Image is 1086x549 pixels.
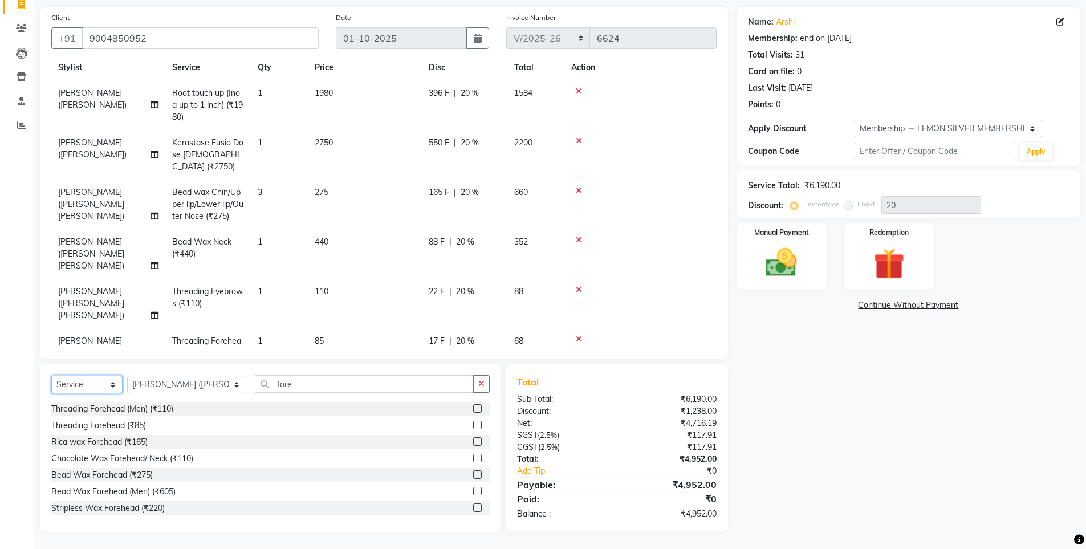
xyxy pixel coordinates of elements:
[748,16,774,28] div: Name:
[617,478,725,491] div: ₹4,952.00
[617,417,725,429] div: ₹4,716.19
[748,32,798,44] div: Membership:
[51,420,146,432] div: Threading Forehead (₹85)
[51,469,153,481] div: Bead Wax Forehead (₹275)
[507,55,564,80] th: Total
[509,508,617,520] div: Balance :
[864,245,914,283] img: _gift.svg
[748,49,793,61] div: Total Visits:
[255,375,474,393] input: Search or Scan
[258,336,262,346] span: 1
[172,336,241,358] span: Threading Forehead (₹85)
[449,286,452,298] span: |
[540,430,557,440] span: 2.5%
[857,199,875,209] label: Fixed
[617,441,725,453] div: ₹117.91
[748,99,774,111] div: Points:
[456,236,474,248] span: 20 %
[258,286,262,296] span: 1
[51,453,193,465] div: Chocolate Wax Forehead/ Neck (₹110)
[517,442,538,452] span: CGST
[748,145,855,157] div: Coupon Code
[258,88,262,98] span: 1
[509,417,617,429] div: Net:
[429,137,449,149] span: 550 F
[58,187,124,221] span: [PERSON_NAME] ([PERSON_NAME] [PERSON_NAME])
[315,286,328,296] span: 110
[509,441,617,453] div: ( )
[776,16,795,28] a: Arshi
[739,299,1078,311] a: Continue Without Payment
[429,286,445,298] span: 22 F
[429,186,449,198] span: 165 F
[308,55,422,80] th: Price
[429,236,445,248] span: 88 F
[315,336,324,346] span: 85
[514,286,523,296] span: 88
[748,66,795,78] div: Card on file:
[617,405,725,417] div: ₹1,238.00
[509,478,617,491] div: Payable:
[58,137,127,160] span: [PERSON_NAME] ([PERSON_NAME])
[564,55,717,80] th: Action
[748,82,786,94] div: Last Visit:
[51,55,165,80] th: Stylist
[456,335,474,347] span: 20 %
[756,245,807,280] img: _cash.svg
[461,87,479,99] span: 20 %
[172,88,243,122] span: Root touch up (Inoa up to 1 inch) (₹1980)
[456,286,474,298] span: 20 %
[797,66,802,78] div: 0
[172,137,243,172] span: Kerastase Fusio Dose [DEMOGRAPHIC_DATA] (₹2750)
[449,335,452,347] span: |
[258,237,262,247] span: 1
[454,87,456,99] span: |
[258,137,262,148] span: 1
[804,180,840,192] div: ₹6,190.00
[461,137,479,149] span: 20 %
[51,403,173,415] div: Threading Forehead (Men) (₹110)
[869,227,909,238] label: Redemption
[172,237,231,259] span: Bead Wax Neck (₹440)
[506,13,556,23] label: Invoice Number
[315,137,333,148] span: 2750
[51,27,83,49] button: +91
[315,88,333,98] span: 1980
[1020,143,1052,160] button: Apply
[315,237,328,247] span: 440
[509,492,617,506] div: Paid:
[422,55,507,80] th: Disc
[58,88,127,110] span: [PERSON_NAME] ([PERSON_NAME])
[509,465,634,477] a: Add Tip
[748,180,800,192] div: Service Total:
[617,453,725,465] div: ₹4,952.00
[855,143,1015,160] input: Enter Offer / Coupon Code
[51,502,165,514] div: Stripless Wax Forehead (₹220)
[514,336,523,346] span: 68
[51,486,176,498] div: Bead Wax Forehead (Men) (₹605)
[251,55,308,80] th: Qty
[617,508,725,520] div: ₹4,952.00
[517,430,538,440] span: SGST
[748,200,783,212] div: Discount:
[748,123,855,135] div: Apply Discount
[165,55,251,80] th: Service
[51,13,70,23] label: Client
[803,199,840,209] label: Percentage
[617,492,725,506] div: ₹0
[514,187,528,197] span: 660
[514,237,528,247] span: 352
[315,187,328,197] span: 275
[454,186,456,198] span: |
[454,137,456,149] span: |
[58,286,124,320] span: [PERSON_NAME] ([PERSON_NAME] [PERSON_NAME])
[58,237,124,271] span: [PERSON_NAME] ([PERSON_NAME] [PERSON_NAME])
[776,99,780,111] div: 0
[514,137,532,148] span: 2200
[617,393,725,405] div: ₹6,190.00
[82,27,319,49] input: Search by Name/Mobile/Email/Code
[461,186,479,198] span: 20 %
[258,187,262,197] span: 3
[509,429,617,441] div: ( )
[429,87,449,99] span: 396 F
